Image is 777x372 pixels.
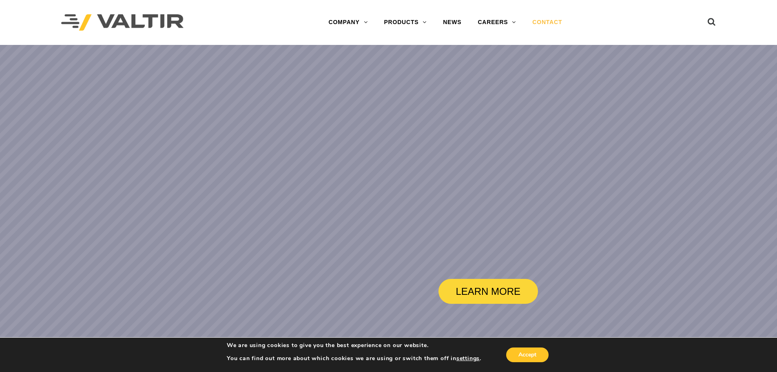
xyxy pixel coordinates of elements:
a: LEARN MORE [438,279,538,304]
a: PRODUCTS [376,14,435,31]
a: CAREERS [469,14,524,31]
a: CONTACT [524,14,570,31]
button: settings [456,355,480,362]
a: COMPANY [320,14,376,31]
button: Accept [506,347,549,362]
img: Valtir [61,14,184,31]
a: NEWS [435,14,469,31]
p: We are using cookies to give you the best experience on our website. [227,342,481,349]
p: You can find out more about which cookies we are using or switch them off in . [227,355,481,362]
